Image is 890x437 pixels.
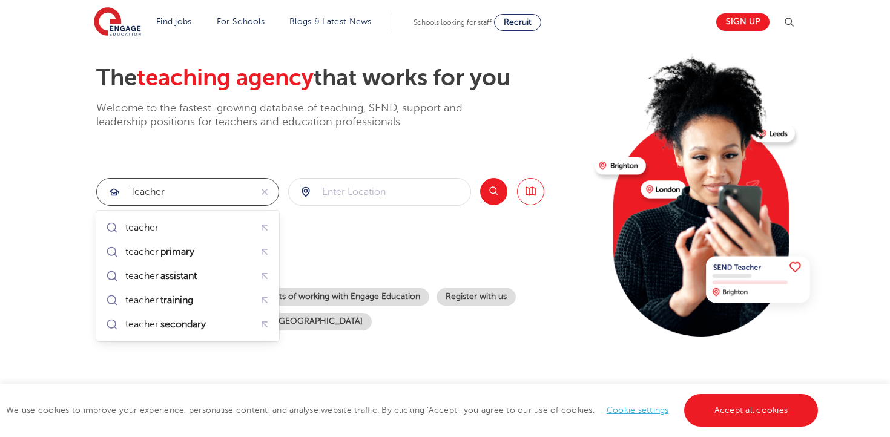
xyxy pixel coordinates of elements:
div: teacher [125,294,195,306]
mark: secondary [159,317,208,332]
a: Register with us [437,288,516,306]
mark: assistant [159,269,199,283]
button: Fill query with "teacher assistant" [255,266,274,285]
a: Cookie settings [607,406,669,415]
div: Submit [96,178,279,206]
span: We use cookies to improve your experience, personalise content, and analyse website traffic. By c... [6,406,821,415]
span: teaching agency [137,65,314,91]
a: Blogs & Latest News [289,17,372,26]
input: Submit [289,179,470,205]
div: teacher [125,246,196,258]
div: Submit [288,178,471,206]
img: Engage Education [94,7,141,38]
p: Trending searches [96,254,585,276]
span: Recruit [504,18,532,27]
span: Schools looking for staff [414,18,492,27]
a: Recruit [494,14,541,31]
div: teacher [125,270,199,282]
a: Accept all cookies [684,394,819,427]
input: Submit [97,179,251,205]
a: For Schools [217,17,265,26]
button: Fill query with "teacher secondary" [255,315,274,333]
a: Benefits of working with Engage Education [245,288,429,306]
button: Fill query with "teacher training" [255,291,274,309]
a: Sign up [716,13,770,31]
mark: training [159,293,195,307]
button: Fill query with "teacher primary" [255,242,274,261]
ul: Submit [101,215,274,337]
button: Fill query with "teacher" [255,218,274,237]
button: Search [480,178,507,205]
div: teacher [125,222,159,234]
div: teacher [125,318,208,330]
p: Welcome to the fastest-growing database of teaching, SEND, support and leadership positions for t... [96,101,496,130]
h2: The that works for you [96,64,585,92]
button: Clear [251,179,279,205]
a: Find jobs [156,17,192,26]
mark: primary [159,245,196,259]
